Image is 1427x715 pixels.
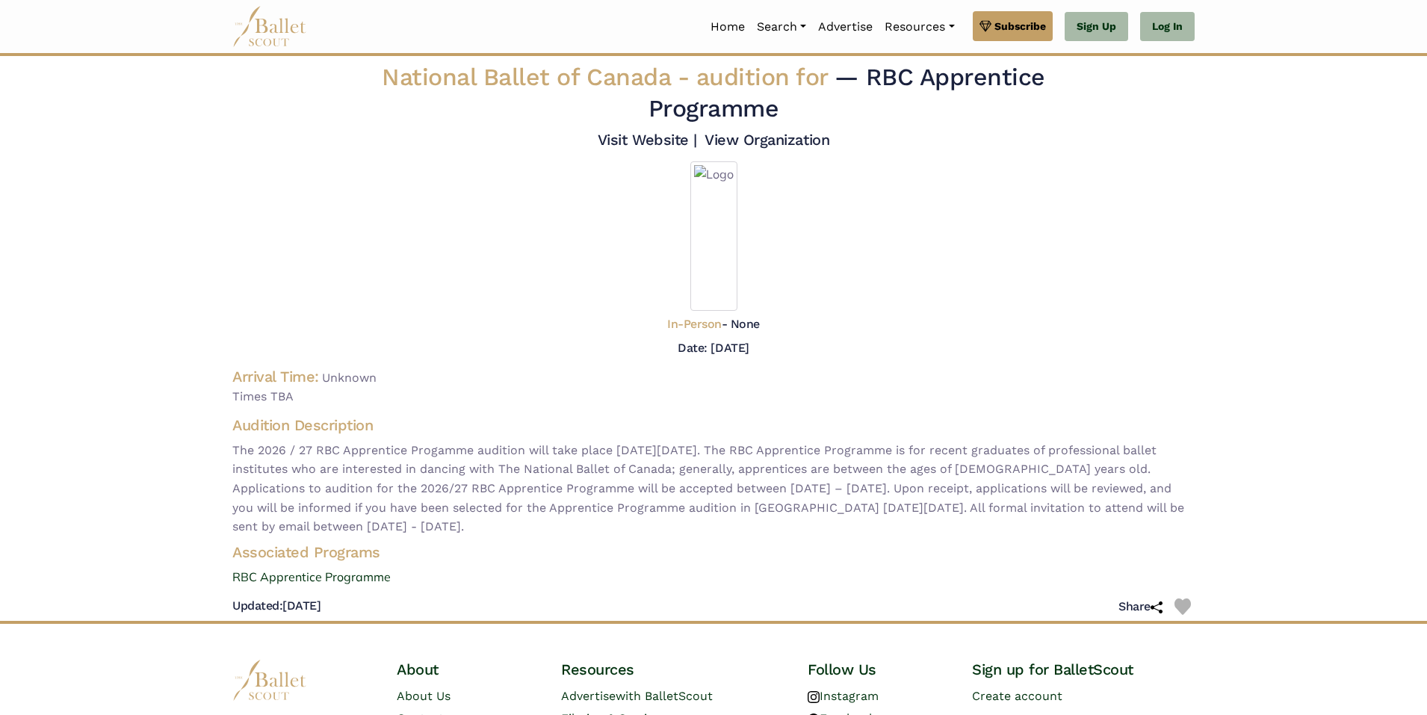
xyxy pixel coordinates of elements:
span: Times TBA [232,387,1195,406]
a: Advertise [812,11,879,43]
a: Sign Up [1065,12,1128,42]
span: Subscribe [994,18,1046,34]
span: audition for [696,63,828,91]
h4: About [397,660,537,679]
h4: Associated Programs [220,542,1207,562]
a: About Us [397,689,451,703]
h4: Follow Us [808,660,948,679]
span: Unknown [322,371,377,385]
a: Create account [972,689,1062,703]
a: Subscribe [973,11,1053,41]
a: Search [751,11,812,43]
h5: Share [1118,599,1163,615]
a: Home [705,11,751,43]
a: Advertisewith BalletScout [561,689,713,703]
img: Logo [690,161,737,311]
h4: Arrival Time: [232,368,319,386]
h4: Sign up for BalletScout [972,660,1195,679]
img: logo [232,660,307,701]
span: Updated: [232,598,282,613]
a: Resources [879,11,960,43]
a: Visit Website | [598,131,697,149]
h5: [DATE] [232,598,321,614]
a: Log In [1140,12,1195,42]
span: National Ballet of Canada - [382,63,835,91]
h4: Resources [561,660,784,679]
a: Instagram [808,689,879,703]
h4: Audition Description [232,415,1195,435]
span: In-Person [667,317,722,331]
a: RBC Apprentice Programme [220,568,1207,587]
img: instagram logo [808,691,820,703]
a: View Organization [705,131,829,149]
span: with BalletScout [616,689,713,703]
h5: - None [667,317,760,332]
span: — RBC Apprentice Programme [649,63,1045,123]
img: gem.svg [979,18,991,34]
h5: Date: [DATE] [678,341,749,355]
span: The 2026 / 27 RBC Apprentice Progamme audition will take place [DATE][DATE]. The RBC Apprentice P... [232,441,1195,536]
